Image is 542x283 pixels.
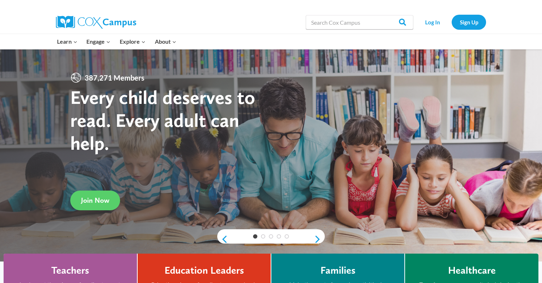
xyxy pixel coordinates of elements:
[86,37,110,46] span: Engage
[448,264,496,277] h4: Healthcare
[285,234,289,239] a: 5
[57,37,77,46] span: Learn
[452,15,486,29] a: Sign Up
[277,234,281,239] a: 4
[417,15,448,29] a: Log In
[70,86,255,154] strong: Every child deserves to read. Every adult can help.
[56,16,136,29] img: Cox Campus
[314,235,325,244] a: next
[217,235,228,244] a: previous
[155,37,176,46] span: About
[70,191,120,210] a: Join Now
[82,72,147,83] span: 387,271 Members
[51,264,89,277] h4: Teachers
[120,37,146,46] span: Explore
[253,234,257,239] a: 1
[320,264,356,277] h4: Families
[52,34,181,49] nav: Primary Navigation
[261,234,265,239] a: 2
[417,15,486,29] nav: Secondary Navigation
[165,264,244,277] h4: Education Leaders
[306,15,413,29] input: Search Cox Campus
[217,232,325,246] div: content slider buttons
[269,234,273,239] a: 3
[81,196,109,205] span: Join Now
